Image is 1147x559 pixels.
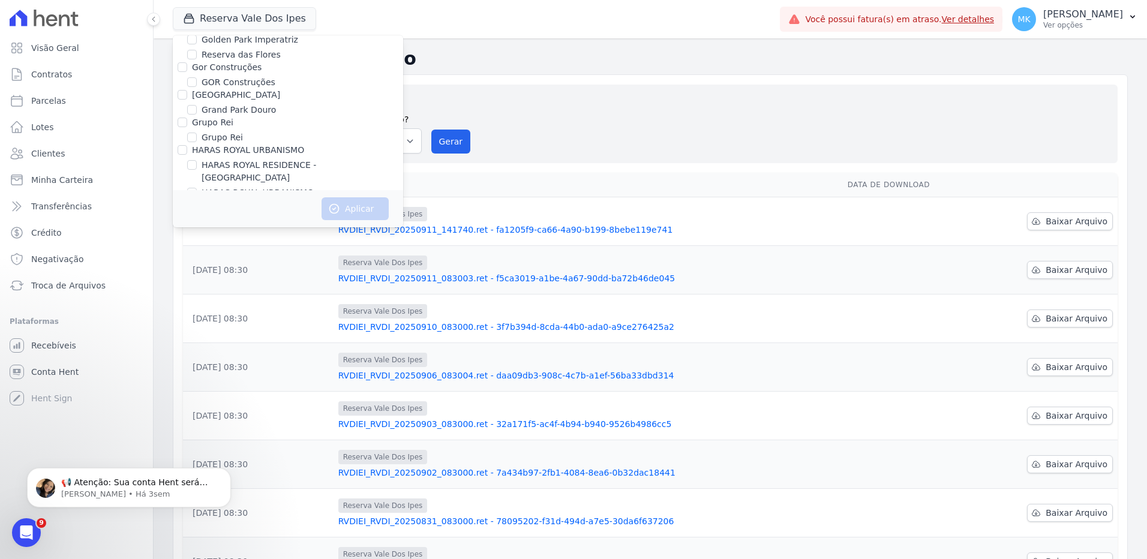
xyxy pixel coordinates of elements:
h2: Exportações de Retorno [173,48,1128,70]
span: Reserva Vale Dos Ipes [338,450,428,464]
label: Gor Construções [192,62,262,72]
button: Aplicar [322,197,389,220]
th: Arquivo [334,173,843,197]
a: Negativação [5,247,148,271]
a: Baixar Arquivo [1027,309,1113,327]
a: Crédito [5,221,148,245]
th: Data de Download [843,173,978,197]
span: Reserva Vale Dos Ipes [338,401,428,416]
iframe: Intercom live chat [12,518,41,547]
button: Gerar [431,130,471,154]
a: Baixar Arquivo [1027,212,1113,230]
td: [DATE] 08:30 [183,392,334,440]
label: Grupo Rei [192,118,233,127]
a: Baixar Arquivo [1027,261,1113,279]
a: RVDIEI_RVDI_20250911_141740.ret - fa1205f9-ca66-4a90-b199-8bebe119e741 [338,224,838,236]
a: Clientes [5,142,148,166]
label: HARAS ROYAL URBANISMO [202,187,314,199]
a: Transferências [5,194,148,218]
span: Troca de Arquivos [31,279,106,291]
iframe: Intercom notifications mensagem [9,443,249,527]
label: [GEOGRAPHIC_DATA] [192,90,280,100]
p: Ver opções [1043,20,1123,30]
td: [DATE] 08:30 [183,343,334,392]
span: Baixar Arquivo [1046,312,1107,324]
p: [PERSON_NAME] [1043,8,1123,20]
span: Visão Geral [31,42,79,54]
td: [DATE] 08:30 [183,294,334,343]
span: Negativação [31,253,84,265]
a: Lotes [5,115,148,139]
a: Parcelas [5,89,148,113]
span: Contratos [31,68,72,80]
a: Baixar Arquivo [1027,455,1113,473]
div: Plataformas [10,314,143,329]
td: [DATE] 08:30 [183,440,334,489]
span: Baixar Arquivo [1046,264,1107,276]
span: Minha Carteira [31,174,93,186]
button: MK [PERSON_NAME] Ver opções [1002,2,1147,36]
span: Reserva Vale Dos Ipes [338,304,428,318]
span: Reserva Vale Dos Ipes [338,498,428,513]
a: Contratos [5,62,148,86]
span: Parcelas [31,95,66,107]
label: Grand Park Douro [202,104,276,116]
a: Minha Carteira [5,168,148,192]
a: Ver detalhes [942,14,995,24]
label: Grupo Rei [202,131,243,144]
span: Lotes [31,121,54,133]
span: Você possui fatura(s) em atraso. [805,13,994,26]
span: Transferências [31,200,92,212]
a: RVDIEI_RVDI_20250902_083000.ret - 7a434b97-2fb1-4084-8ea6-0b32dac18441 [338,467,838,479]
a: RVDIEI_RVDI_20250911_083003.ret - f5ca3019-a1be-4a67-90dd-ba72b46de045 [338,272,838,284]
span: Clientes [31,148,65,160]
label: HARAS ROYAL RESIDENCE - [GEOGRAPHIC_DATA] [202,159,403,184]
a: RVDIEI_RVDI_20250910_083000.ret - 3f7b394d-8cda-44b0-ada0-a9ce276425a2 [338,321,838,333]
label: Golden Park Imperatriz [202,34,298,46]
a: Conta Hent [5,360,148,384]
span: Baixar Arquivo [1046,410,1107,422]
a: RVDIEI_RVDI_20250906_083004.ret - daa09db3-908c-4c7b-a1ef-56ba33dbd314 [338,369,838,381]
a: RVDIEI_RVDI_20250831_083000.ret - 78095202-f31d-494d-a7e5-30da6f637206 [338,515,838,527]
a: Recebíveis [5,333,148,357]
label: Reserva das Flores [202,49,281,61]
span: Reserva Vale Dos Ipes [338,256,428,270]
label: GOR Construções [202,76,275,89]
label: HARAS ROYAL URBANISMO [192,145,304,155]
span: Baixar Arquivo [1046,215,1107,227]
a: Baixar Arquivo [1027,504,1113,522]
span: Crédito [31,227,62,239]
a: Baixar Arquivo [1027,358,1113,376]
td: [DATE] 08:30 [183,489,334,537]
span: Baixar Arquivo [1046,361,1107,373]
button: Reserva Vale Dos Ipes [173,7,316,30]
span: MK [1017,15,1030,23]
a: RVDIEI_RVDI_20250903_083000.ret - 32a171f5-ac4f-4b94-b940-9526b4986cc5 [338,418,838,430]
td: [DATE] 08:30 [183,246,334,294]
span: 9 [37,518,46,528]
span: Baixar Arquivo [1046,458,1107,470]
a: Baixar Arquivo [1027,407,1113,425]
span: Baixar Arquivo [1046,507,1107,519]
a: Troca de Arquivos [5,274,148,297]
span: Reserva Vale Dos Ipes [338,353,428,367]
a: Visão Geral [5,36,148,60]
span: Conta Hent [31,366,79,378]
span: Recebíveis [31,339,76,351]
